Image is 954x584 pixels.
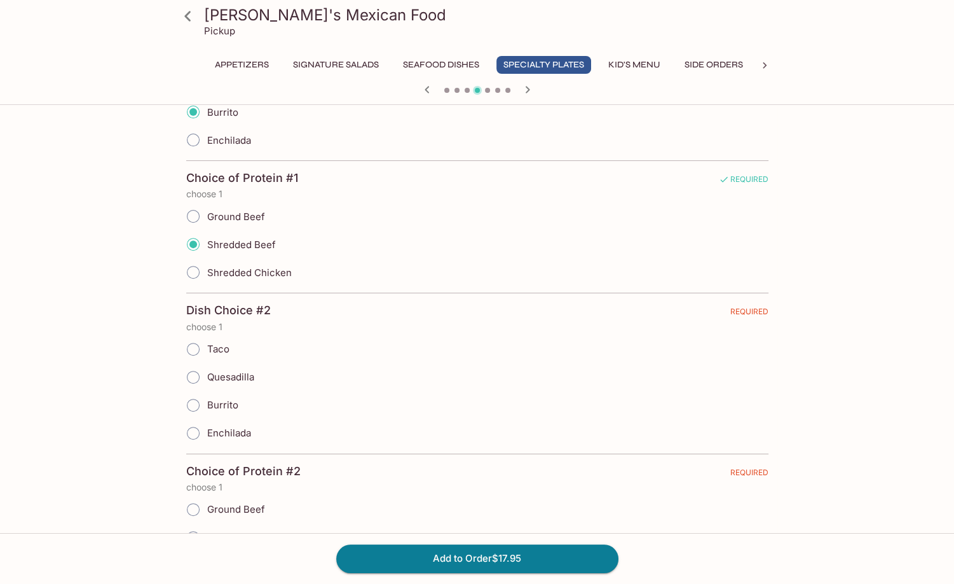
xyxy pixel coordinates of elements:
[730,307,768,321] span: REQUIRED
[207,531,276,543] span: Shredded Beef
[204,25,235,37] p: Pickup
[601,56,667,74] button: Kid's Menu
[207,427,251,439] span: Enchilada
[730,468,768,482] span: REQUIRED
[207,134,251,146] span: Enchilada
[286,56,386,74] button: Signature Salads
[207,503,265,515] span: Ground Beef
[186,303,271,317] h4: Dish Choice #2
[186,322,768,332] p: choose 1
[496,56,591,74] button: Specialty Plates
[207,371,254,383] span: Quesadilla
[186,171,298,185] h4: Choice of Protein #1
[719,174,768,189] span: REQUIRED
[207,267,292,279] span: Shredded Chicken
[186,464,301,478] h4: Choice of Protein #2
[204,5,772,25] h3: [PERSON_NAME]'s Mexican Food
[186,189,768,199] p: choose 1
[207,211,265,223] span: Ground Beef
[207,343,229,355] span: Taco
[208,56,276,74] button: Appetizers
[207,239,276,251] span: Shredded Beef
[207,106,238,118] span: Burrito
[336,545,618,573] button: Add to Order$17.95
[678,56,750,74] button: Side Orders
[186,482,768,492] p: choose 1
[396,56,486,74] button: Seafood Dishes
[207,399,238,411] span: Burrito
